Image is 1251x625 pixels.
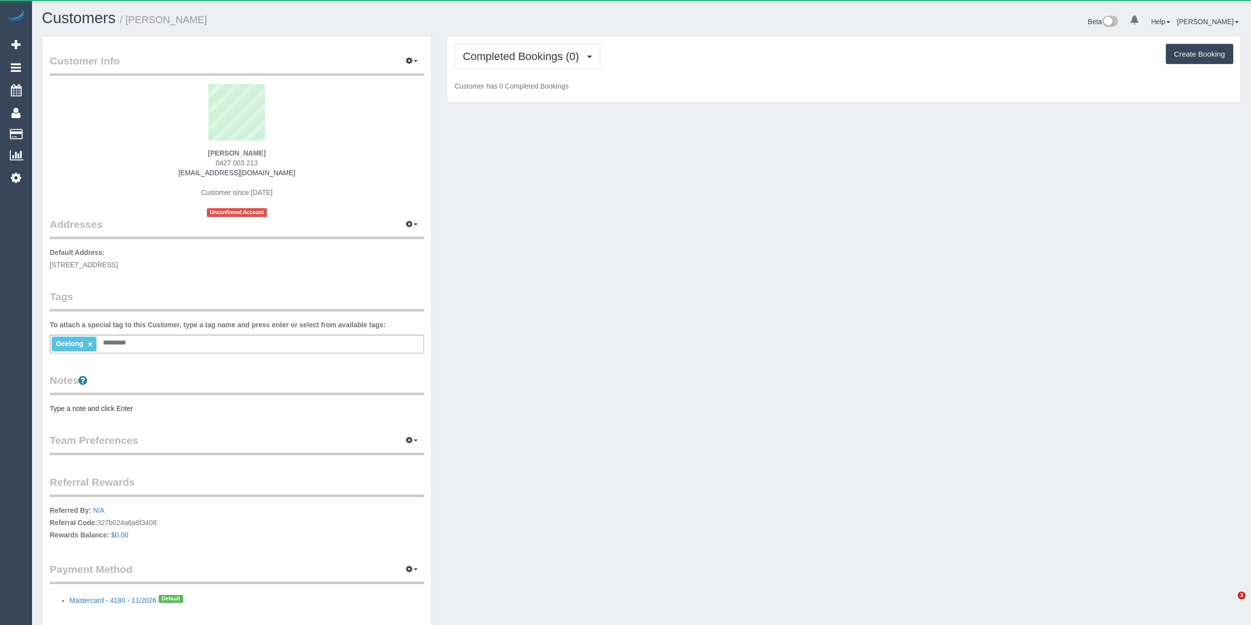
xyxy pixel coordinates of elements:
button: Create Booking [1166,44,1233,64]
strong: [PERSON_NAME] [208,149,265,157]
legend: Tags [50,289,424,312]
button: Completed Bookings (0) [455,44,600,69]
span: 0427 003 213 [216,159,258,167]
span: Completed Bookings (0) [463,50,584,62]
iframe: Intercom live chat [1218,592,1241,615]
a: [EMAIL_ADDRESS][DOMAIN_NAME] [178,169,295,177]
a: Help [1151,18,1170,26]
a: Mastercard - 4180 - 11/2026 [69,596,157,604]
a: Customers [42,9,116,27]
span: Customer since [DATE] [201,188,272,196]
img: New interface [1102,16,1118,29]
span: Default [159,595,183,603]
legend: Notes [50,373,424,395]
label: Default Address: [50,248,105,257]
small: / [PERSON_NAME] [120,14,207,25]
legend: Customer Info [50,54,424,76]
span: Geelong [56,340,83,347]
span: Unconfirmed Account [207,208,267,217]
pre: Type a note and click Enter [50,404,424,413]
label: Rewards Balance: [50,530,109,540]
span: 3 [1238,592,1246,599]
span: [STREET_ADDRESS] [50,261,118,269]
img: Automaid Logo [6,10,26,24]
label: Referred By: [50,505,91,515]
a: Beta [1088,18,1119,26]
label: To attach a special tag to this Customer, type a tag name and press enter or select from availabl... [50,320,386,330]
legend: Payment Method [50,562,424,584]
a: × [88,340,92,348]
a: [PERSON_NAME] [1177,18,1239,26]
a: N/A [93,506,104,514]
a: $0.00 [111,531,129,539]
legend: Team Preferences [50,433,424,455]
p: 327b024a6a6f3408 [50,505,424,542]
label: Referral Code: [50,518,97,528]
legend: Referral Rewards [50,475,424,497]
p: Customer has 0 Completed Bookings [455,81,1233,91]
